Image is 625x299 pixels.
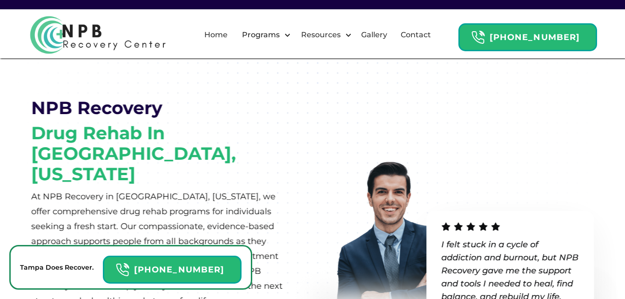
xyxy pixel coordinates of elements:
div: Programs [240,29,282,41]
img: Header Calendar Icons [471,30,485,45]
a: Header Calendar Icons[PHONE_NUMBER] [458,19,597,51]
p: Tampa Does Recover. [20,262,94,273]
h1: Drug Rehab in [GEOGRAPHIC_DATA], [US_STATE] [31,123,282,184]
div: Programs [234,20,293,50]
a: Contact [395,20,437,50]
a: Home [199,20,233,50]
div: Resources [293,20,354,50]
strong: [PHONE_NUMBER] [134,265,224,275]
a: Gallery [356,20,393,50]
img: Header Calendar Icons [115,263,129,277]
div: Resources [299,29,343,41]
a: Header Calendar Icons[PHONE_NUMBER] [103,251,242,284]
strong: [PHONE_NUMBER] [490,32,580,42]
h1: NPB Recovery [31,98,162,118]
